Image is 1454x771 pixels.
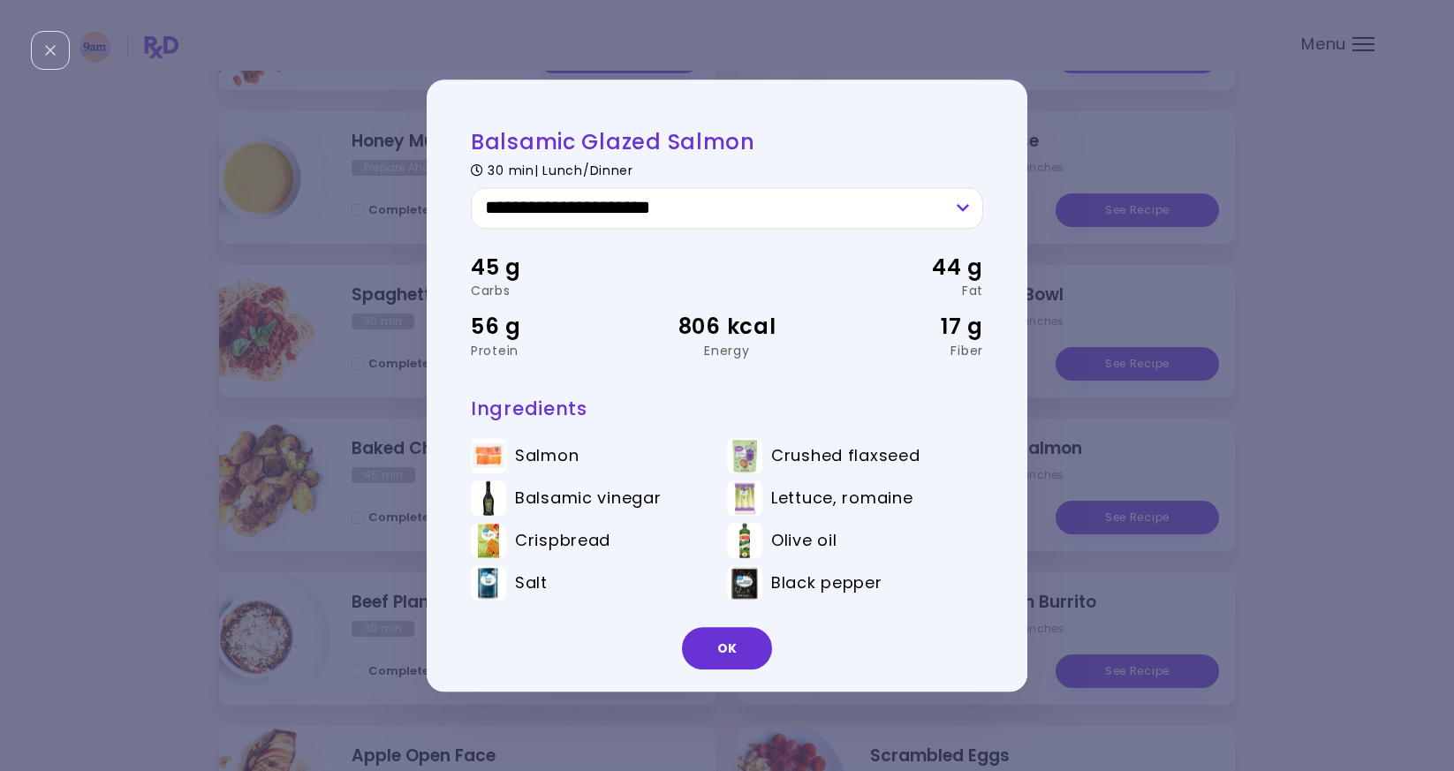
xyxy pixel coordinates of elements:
div: 17 g [813,310,983,344]
div: Energy [641,344,812,357]
span: Crushed flaxseed [771,446,920,465]
span: Balsamic vinegar [515,488,662,508]
div: 806 kcal [641,310,812,344]
div: Fiber [813,344,983,357]
div: Protein [471,344,641,357]
div: Carbs [471,284,641,297]
div: Close [31,31,70,70]
h3: Ingredients [471,397,983,420]
span: Crispbread [515,531,610,550]
span: Salt [515,573,548,593]
button: OK [682,627,772,669]
h2: Balsamic Glazed Salmon [471,128,983,155]
span: Lettuce, romaine [771,488,913,508]
span: Salmon [515,446,579,465]
div: 44 g [813,251,983,284]
span: Black pepper [771,573,882,593]
span: Olive oil [771,531,837,550]
div: Fat [813,284,983,297]
div: 45 g [471,251,641,284]
div: 30 min | Lunch/Dinner [471,160,983,177]
div: 56 g [471,310,641,344]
